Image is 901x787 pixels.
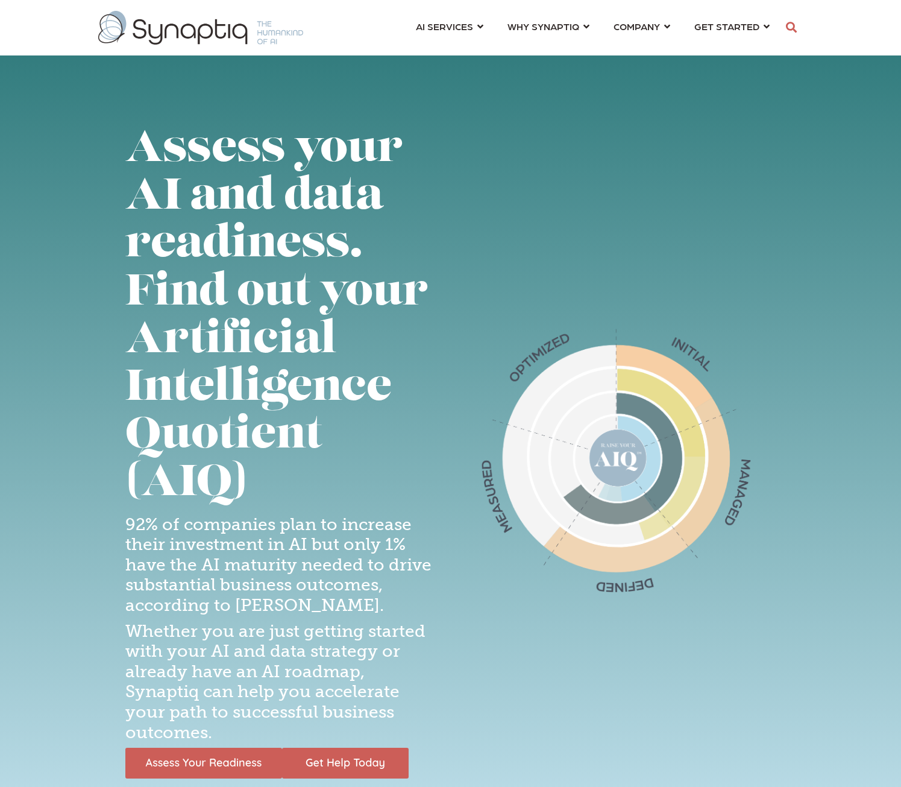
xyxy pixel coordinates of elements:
a: AI SERVICES [416,15,483,37]
span: WHY SYNAPTIQ [507,21,579,32]
a: GET STARTED [694,15,770,37]
span: GET STARTED [694,21,759,32]
img: Get Help Today [282,748,409,779]
a: WHY SYNAPTIQ [507,15,589,37]
img: synaptiq logo-1 [98,11,303,45]
span: AI SERVICES [416,21,473,32]
img: Assess Your Readiness [125,748,282,779]
nav: menu [404,6,782,49]
h1: Assess your AI and data readiness. Find out your Artificial Intelligence Quotient (AIQ) [125,127,442,509]
span: COMPANY [614,21,660,32]
h4: Whether you are just getting started with your AI and data strategy or already have an AI roadmap... [125,621,442,743]
a: COMPANY [614,15,670,37]
h4: 92% of companies plan to increase their investment in AI but only 1% have the AI maturity needed ... [125,514,442,616]
img: AIQ-Wheel_nolegend-tinified [460,325,776,592]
